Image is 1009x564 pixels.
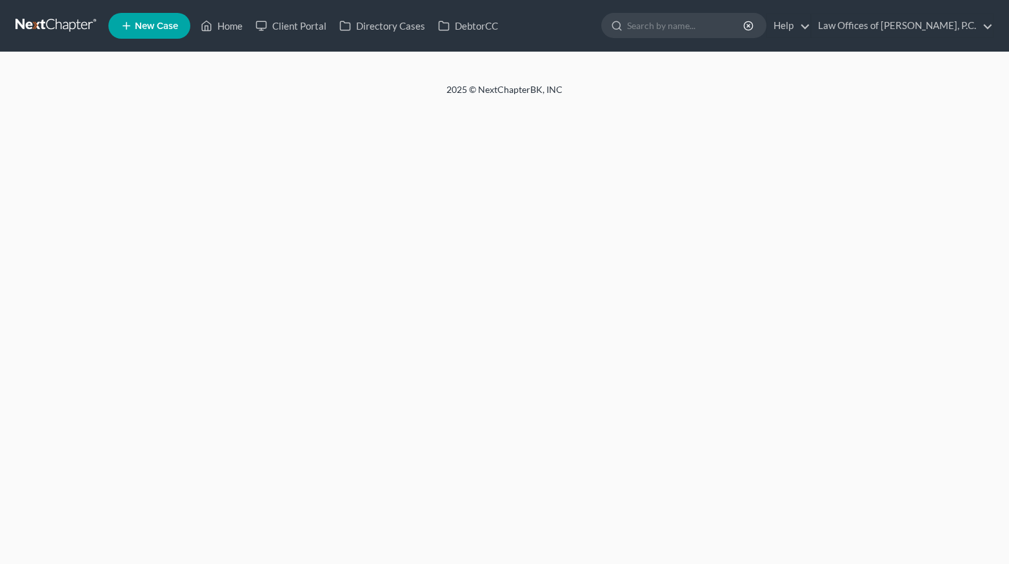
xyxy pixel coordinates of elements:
[249,14,333,37] a: Client Portal
[194,14,249,37] a: Home
[135,21,178,31] span: New Case
[627,14,745,37] input: Search by name...
[812,14,993,37] a: Law Offices of [PERSON_NAME], P.C.
[767,14,810,37] a: Help
[137,83,872,106] div: 2025 © NextChapterBK, INC
[432,14,504,37] a: DebtorCC
[333,14,432,37] a: Directory Cases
